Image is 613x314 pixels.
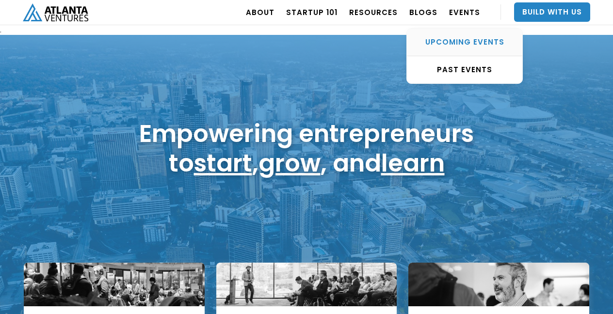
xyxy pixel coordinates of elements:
[139,119,474,178] h1: Empowering entrepreneurs to , , and
[407,29,522,56] a: UPCOMING EVENTS
[407,65,522,75] div: PAST EVENTS
[258,146,321,180] a: grow
[407,37,522,47] div: UPCOMING EVENTS
[194,146,252,180] a: start
[407,56,522,83] a: PAST EVENTS
[381,146,445,180] a: learn
[514,2,590,22] a: Build With Us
